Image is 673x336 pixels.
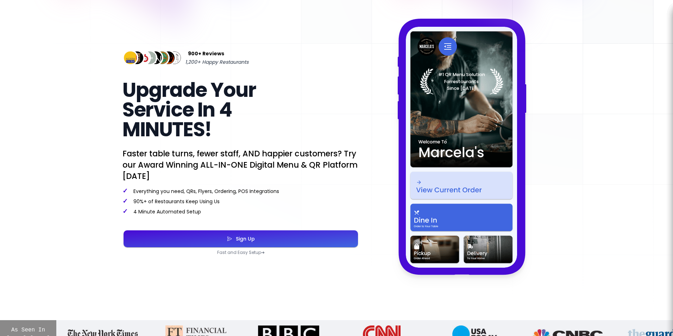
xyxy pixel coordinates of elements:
img: Review Img [166,50,182,66]
p: Everything you need, QRs, Flyers, Ordering, POS Integrations [122,187,359,195]
button: Sign Up [124,230,358,247]
img: Review Img [141,50,157,66]
p: Faster table turns, fewer staff, AND happier customers? Try our Award Winning ALL-IN-ONE Digital ... [122,148,359,182]
span: 900+ Reviews [188,49,224,58]
img: Review Img [148,50,164,66]
img: Review Img [122,50,138,66]
span: 1,200+ Happy Restaurants [185,58,249,66]
div: Sign Up [232,236,255,241]
img: Review Img [161,50,176,66]
img: Review Img [154,50,170,66]
span: Upgrade Your Service In 4 MINUTES! [122,76,256,143]
p: 4 Minute Automated Setup [122,208,359,215]
p: Fast and Easy Setup ➜ [122,250,359,255]
p: 90%+ of Restaurants Keep Using Us [122,198,359,205]
img: Review Img [129,50,145,66]
img: Review Img [135,50,151,66]
img: Laurel [420,68,503,94]
span: ✓ [122,186,128,195]
span: ✓ [122,197,128,205]
span: ✓ [122,207,128,216]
